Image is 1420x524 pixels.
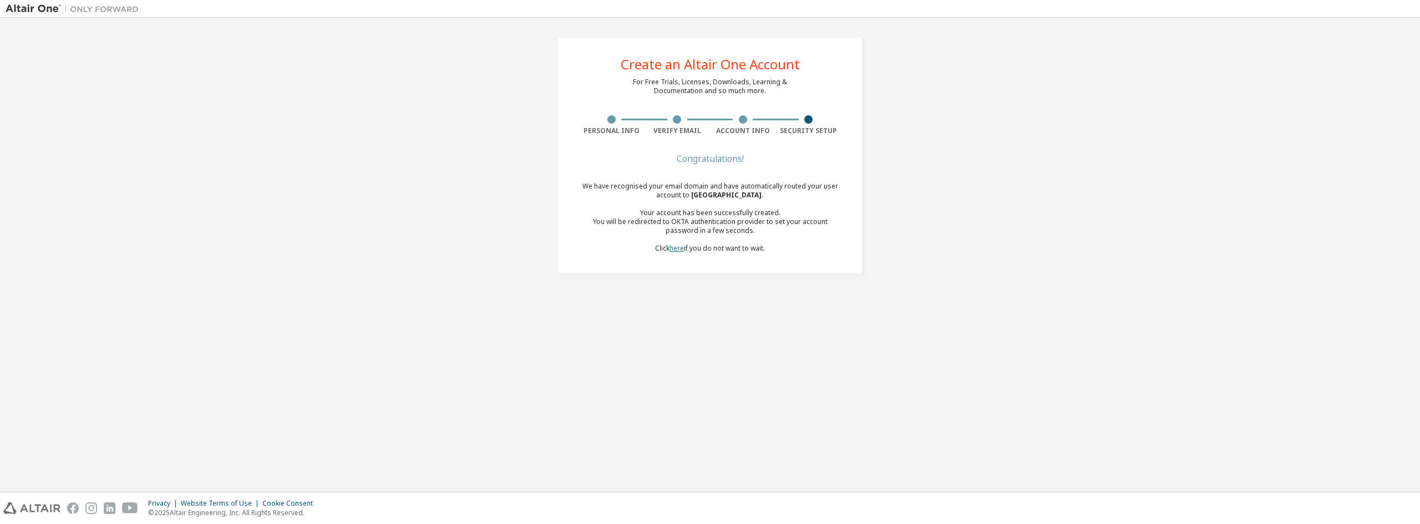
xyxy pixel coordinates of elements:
[579,217,841,235] div: You will be redirected to OKTA authentication provider to set your account password in a few seco...
[645,126,711,135] div: Verify Email
[148,508,319,517] p: © 2025 Altair Engineering, Inc. All Rights Reserved.
[85,502,97,514] img: instagram.svg
[776,126,842,135] div: Security Setup
[181,499,262,508] div: Website Terms of Use
[579,182,841,253] div: We have recognised your email domain and have automatically routed your user account to Click if ...
[579,155,841,162] div: Congratulations!
[670,243,684,253] a: here
[691,190,764,200] span: [GEOGRAPHIC_DATA] .
[633,78,787,95] div: For Free Trials, Licenses, Downloads, Learning & Documentation and so much more.
[710,126,776,135] div: Account Info
[104,502,115,514] img: linkedin.svg
[621,58,800,71] div: Create an Altair One Account
[3,502,60,514] img: altair_logo.svg
[148,499,181,508] div: Privacy
[262,499,319,508] div: Cookie Consent
[122,502,138,514] img: youtube.svg
[67,502,79,514] img: facebook.svg
[6,3,144,14] img: Altair One
[579,208,841,217] div: Your account has been successfully created.
[579,126,645,135] div: Personal Info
